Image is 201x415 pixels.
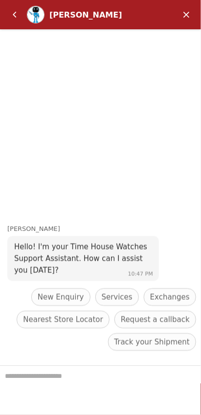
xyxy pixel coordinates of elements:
div: Request a callback [114,311,196,329]
span: Request a callback [121,314,190,326]
span: Hello! I'm your Time House Watches Support Assistant. How can I assist you [DATE]? [14,243,147,275]
em: Back [5,5,24,24]
span: Services [102,291,133,303]
div: Exchanges [144,289,196,306]
div: Track your Shipment [108,333,196,351]
em: Minimize [177,5,196,24]
div: [PERSON_NAME] [49,10,142,20]
div: Services [95,289,139,306]
span: Exchanges [150,291,190,303]
div: [PERSON_NAME] [7,224,201,234]
div: New Enquiry [31,289,90,306]
span: New Enquiry [38,291,84,303]
span: Track your Shipment [114,336,190,348]
img: Profile picture of Zoe [27,6,44,23]
span: Nearest Store Locator [23,314,103,326]
span: 10:47 PM [128,271,153,277]
div: Nearest Store Locator [17,311,110,329]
